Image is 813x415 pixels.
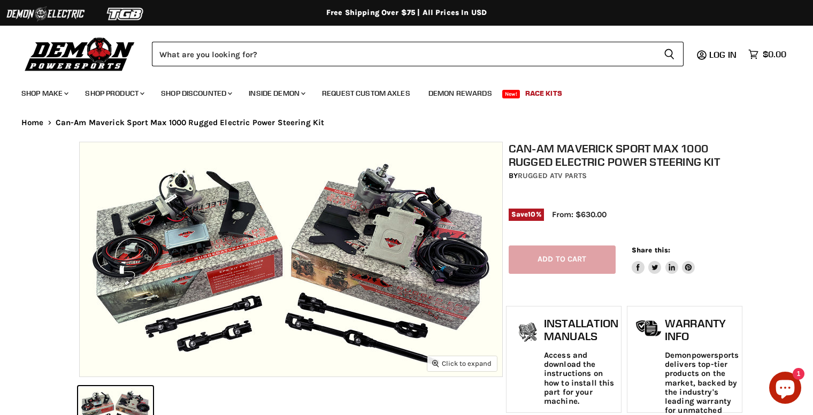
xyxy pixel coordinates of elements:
[80,142,502,376] img: IMAGE
[544,317,618,342] h1: Installation Manuals
[552,210,607,219] span: From: $630.00
[13,82,75,104] a: Shop Make
[509,209,544,220] span: Save %
[655,42,684,66] button: Search
[502,90,520,98] span: New!
[152,42,684,66] form: Product
[153,82,239,104] a: Shop Discounted
[21,35,139,73] img: Demon Powersports
[427,356,497,371] button: Click to expand
[763,49,786,59] span: $0.00
[5,4,86,24] img: Demon Electric Logo 2
[544,351,618,406] p: Access and download the instructions on how to install this part for your machine.
[632,245,695,274] aside: Share this:
[743,47,792,62] a: $0.00
[56,118,325,127] span: Can-Am Maverick Sport Max 1000 Rugged Electric Power Steering Kit
[704,50,743,59] a: Log in
[432,359,492,367] span: Click to expand
[766,372,804,406] inbox-online-store-chat: Shopify online store chat
[509,170,740,182] div: by
[509,142,740,168] h1: Can-Am Maverick Sport Max 1000 Rugged Electric Power Steering Kit
[13,78,784,104] ul: Main menu
[528,210,535,218] span: 10
[86,4,166,24] img: TGB Logo 2
[518,171,587,180] a: Rugged ATV Parts
[21,118,44,127] a: Home
[420,82,500,104] a: Demon Rewards
[709,49,737,60] span: Log in
[515,320,541,347] img: install_manual-icon.png
[517,82,570,104] a: Race Kits
[152,42,655,66] input: Search
[314,82,418,104] a: Request Custom Axles
[635,320,662,336] img: warranty-icon.png
[632,246,670,254] span: Share this:
[665,317,739,342] h1: Warranty Info
[241,82,312,104] a: Inside Demon
[77,82,151,104] a: Shop Product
